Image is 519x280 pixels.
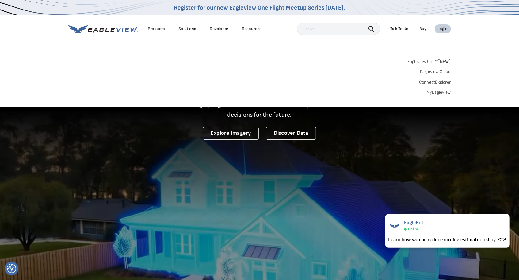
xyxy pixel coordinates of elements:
a: ConnectExplorer [419,80,451,85]
a: Developer [210,26,229,32]
div: Talk To Us [391,26,409,32]
div: Learn how we can reduce roofing estimate cost by 70% [388,236,507,243]
a: Eagleview One™*NEW* [407,57,451,64]
a: MyEagleview [426,90,451,95]
a: Register for our new Eagleview One Flight Meetup Series [DATE]. [174,4,345,11]
img: Revisit consent button [7,264,16,273]
div: Login [438,26,448,32]
div: Products [148,26,165,32]
div: Resources [242,26,262,32]
a: Eagleview Cloud [420,69,451,75]
div: Solutions [179,26,197,32]
a: Buy [420,26,427,32]
span: EagleBot [404,220,424,226]
a: Explore Imagery [203,127,259,140]
img: EagleBot [388,220,401,232]
span: NEW [438,59,451,64]
button: Consent Preferences [7,264,16,273]
a: Discover Data [266,127,316,140]
span: Online [408,227,419,231]
input: Search [297,23,380,35]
